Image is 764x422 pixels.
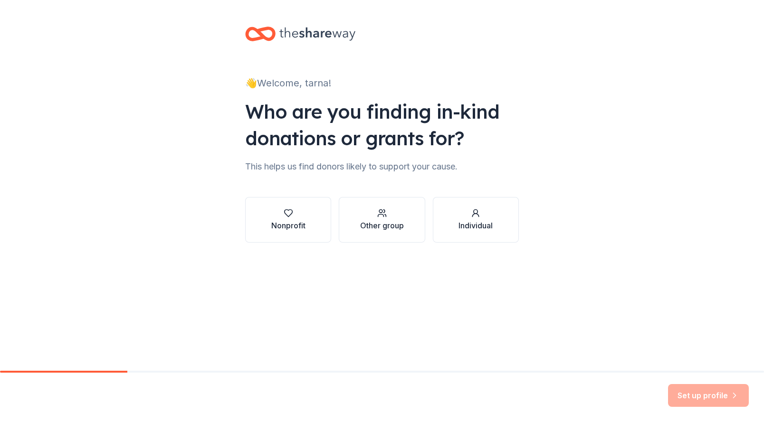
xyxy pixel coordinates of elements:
[245,98,519,151] div: Who are you finding in-kind donations or grants for?
[433,197,519,243] button: Individual
[339,197,425,243] button: Other group
[360,220,404,231] div: Other group
[245,75,519,91] div: 👋 Welcome, tarna!
[458,220,493,231] div: Individual
[245,159,519,174] div: This helps us find donors likely to support your cause.
[271,220,306,231] div: Nonprofit
[245,197,331,243] button: Nonprofit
